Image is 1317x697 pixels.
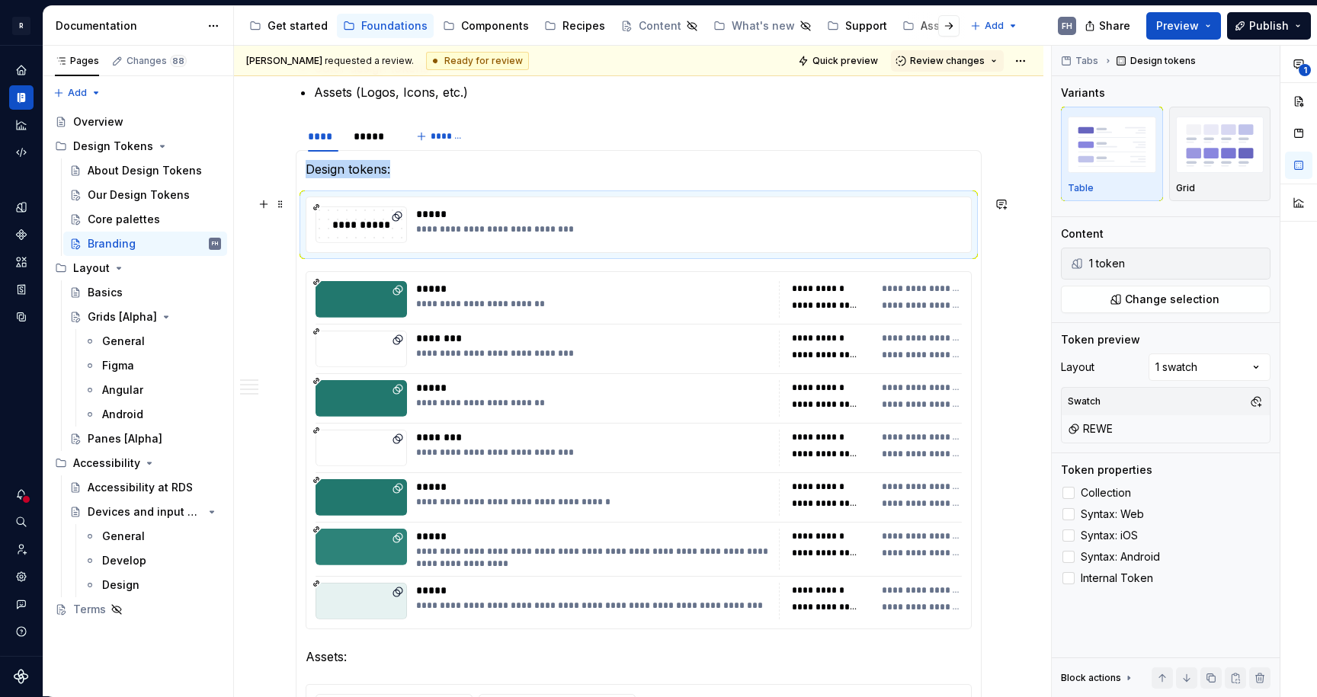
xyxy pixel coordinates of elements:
a: Overview [49,110,227,134]
span: Add [985,20,1004,32]
span: Review changes [910,55,985,67]
div: Changes [127,55,187,67]
a: Foundations [337,14,434,38]
button: Contact support [9,592,34,616]
a: What's new [707,14,818,38]
div: General [102,334,145,349]
div: Support [845,18,887,34]
button: Publish [1227,12,1311,40]
a: Components [437,14,535,38]
div: Core palettes [88,212,160,227]
a: Assets [9,250,34,274]
a: Storybook stories [9,277,34,302]
div: Settings [9,564,34,589]
a: Support [821,14,893,38]
span: Syntax: Web [1081,508,1144,520]
a: Accessibility at RDS [63,475,227,500]
div: Code automation [9,140,34,165]
div: General [102,529,145,544]
a: Devices and input methods [63,500,227,524]
div: Ready for review [426,52,529,70]
svg: Supernova Logo [14,669,29,684]
a: Figma [78,353,227,378]
button: Tabs [1056,50,1105,72]
p: Assets: [306,647,972,666]
div: Our Design Tokens [88,187,190,203]
span: Add [68,87,87,99]
div: Figma [102,358,134,373]
div: Page tree [49,110,227,622]
div: FH [212,236,218,251]
p: Assets (Logos, Icons, etc.) [314,83,982,101]
button: R [3,9,40,42]
div: About Design Tokens [88,163,202,178]
a: Terms [49,597,227,622]
div: REWE [1068,421,1113,436]
a: Analytics [9,113,34,137]
div: Page tree [243,11,963,41]
button: placeholderTable [1061,107,1163,201]
a: Design tokens [9,195,34,219]
span: Collection [1081,487,1131,499]
span: 1 [1299,64,1311,76]
div: What's new [732,18,795,34]
a: Assets [896,14,963,38]
div: Get started [268,18,328,34]
span: requested a review. [246,55,414,67]
div: Grids [Alpha] [88,309,157,325]
span: Syntax: Android [1081,551,1160,563]
a: BrandingFH [63,232,227,256]
div: Token preview [1061,332,1140,347]
button: Search ⌘K [9,510,34,534]
div: Design [102,577,139,593]
div: Terms [73,602,106,617]
button: Preview [1146,12,1221,40]
div: Block actions [1061,667,1135,689]
div: FH [1062,20,1072,32]
a: Android [78,402,227,427]
a: General [78,524,227,548]
span: 88 [170,55,187,67]
button: Notifications [9,482,34,507]
p: Design tokens: [306,160,972,178]
a: Data sources [9,305,34,329]
div: Token properties [1061,462,1152,478]
button: Change selection [1061,286,1271,313]
span: Syntax: iOS [1081,529,1138,542]
a: Core palettes [63,207,227,232]
div: Content [1061,226,1104,241]
button: Quick preview [793,50,885,72]
button: Add [966,15,1023,37]
div: Variants [1061,85,1105,101]
div: Develop [102,553,146,568]
div: Layout [1061,360,1094,375]
a: Design [78,573,227,597]
span: Tabs [1075,55,1098,67]
a: General [78,329,227,353]
div: Block actions [1061,672,1121,684]
a: Components [9,222,34,247]
span: Publish [1249,18,1289,34]
span: Preview [1156,18,1199,34]
a: Invite team [9,537,34,561]
div: Layout [73,261,110,276]
a: Basics [63,280,227,305]
div: Devices and input methods [88,504,203,520]
p: Table [1068,182,1094,194]
span: Share [1099,18,1130,34]
a: Develop [78,548,227,573]
span: [PERSON_NAME] [246,55,322,66]
img: placeholder [1176,117,1264,172]
img: placeholder [1068,117,1156,172]
div: Panes [Alpha] [88,431,162,446]
span: Internal Token [1081,572,1153,584]
button: Share [1077,12,1140,40]
div: Accessibility at RDS [88,480,193,495]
